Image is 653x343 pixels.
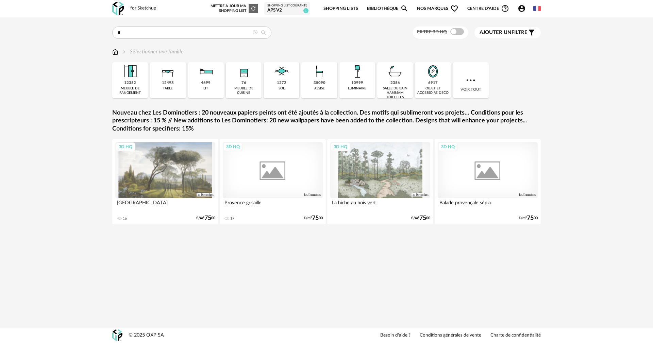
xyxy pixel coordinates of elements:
img: Literie.png [197,62,215,81]
span: Centre d'aideHelp Circle Outline icon [467,4,509,13]
span: Account Circle icon [518,4,526,13]
span: Account Circle icon [518,4,529,13]
img: Miroir.png [424,62,442,81]
img: svg+xml;base64,PHN2ZyB3aWR0aD0iMTYiIGhlaWdodD0iMTYiIHZpZXdCb3g9IjAgMCAxNiAxNiIgZmlsbD0ibm9uZSIgeG... [121,48,127,56]
div: © 2025 OXP SA [129,332,164,339]
div: 10999 [351,81,363,86]
span: Ajouter un [480,30,512,35]
img: OXP [112,2,124,16]
div: luminaire [348,86,366,91]
div: 2356 [390,81,400,86]
div: €/m² 00 [196,216,215,221]
span: Filtre 3D HQ [417,30,447,34]
div: Balade provençale sépia [438,198,538,212]
div: lit [203,86,208,91]
div: 1272 [277,81,286,86]
div: €/m² 00 [519,216,538,221]
span: filtre [480,29,528,36]
img: Rangement.png [235,62,253,81]
div: 12498 [162,81,174,86]
div: assise [314,86,325,91]
div: [GEOGRAPHIC_DATA] [115,198,215,212]
button: Ajouter unfiltre Filter icon [474,27,541,38]
div: Shopping List courante [267,4,307,8]
a: Shopping Lists [323,1,358,17]
span: Nos marques [417,1,458,17]
div: 3D HQ [116,142,135,151]
div: Voir tout [453,62,489,98]
span: Magnify icon [400,4,408,13]
span: Help Circle Outline icon [501,4,509,13]
div: Mettre à jour ma Shopping List [209,4,258,13]
div: objet et accessoire déco [417,86,449,95]
div: 3D HQ [223,142,243,151]
a: 3D HQ La biche au bois vert €/m²7500 [327,139,433,224]
img: fr [533,5,541,12]
span: Filter icon [528,29,536,37]
div: table [163,86,173,91]
img: svg+xml;base64,PHN2ZyB3aWR0aD0iMTYiIGhlaWdodD0iMTciIHZpZXdCb3g9IjAgMCAxNiAxNyIgZmlsbD0ibm9uZSIgeG... [112,48,118,56]
div: meuble de rangement [114,86,146,95]
a: 3D HQ Provence grisaille 17 €/m²7500 [220,139,326,224]
a: Charte de confidentialité [490,332,541,339]
span: Refresh icon [250,6,256,10]
div: 35090 [314,81,325,86]
div: 6917 [428,81,438,86]
img: Table.png [159,62,177,81]
div: APS v2 [267,7,307,14]
div: 12352 [124,81,136,86]
a: 3D HQ [GEOGRAPHIC_DATA] 16 €/m²7500 [112,139,218,224]
div: Sélectionner une famille [121,48,184,56]
div: 4699 [201,81,211,86]
a: BibliothèqueMagnify icon [367,1,408,17]
div: salle de bain hammam toilettes [379,86,411,100]
div: 3D HQ [331,142,350,151]
div: Provence grisaille [223,198,323,212]
div: 76 [241,81,246,86]
div: €/m² 00 [304,216,323,221]
img: Salle%20de%20bain.png [386,62,404,81]
div: €/m² 00 [411,216,430,221]
img: OXP [112,329,122,341]
img: Assise.png [310,62,329,81]
img: Meuble%20de%20rangement.png [121,62,139,81]
div: 3D HQ [438,142,458,151]
span: 1 [303,8,308,13]
div: 16 [123,216,127,221]
span: 75 [527,216,534,221]
div: 17 [230,216,234,221]
span: Heart Outline icon [450,4,458,13]
a: Nouveau chez Les Dominotiers : 20 nouveaux papiers peints ont été ajoutés à la collection. Des mo... [112,109,541,133]
a: Besoin d'aide ? [380,332,411,339]
span: 75 [204,216,211,221]
div: meuble de cuisine [228,86,259,95]
div: for Sketchup [130,5,156,12]
span: 75 [312,216,319,221]
div: sol [279,86,285,91]
a: 3D HQ Balade provençale sépia €/m²7500 [435,139,541,224]
img: more.7b13dc1.svg [465,74,477,86]
a: Conditions générales de vente [420,332,481,339]
img: Luminaire.png [348,62,366,81]
img: Sol.png [272,62,291,81]
a: Shopping List courante APS v2 1 [267,4,307,14]
span: 75 [419,216,426,221]
div: La biche au bois vert [330,198,430,212]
